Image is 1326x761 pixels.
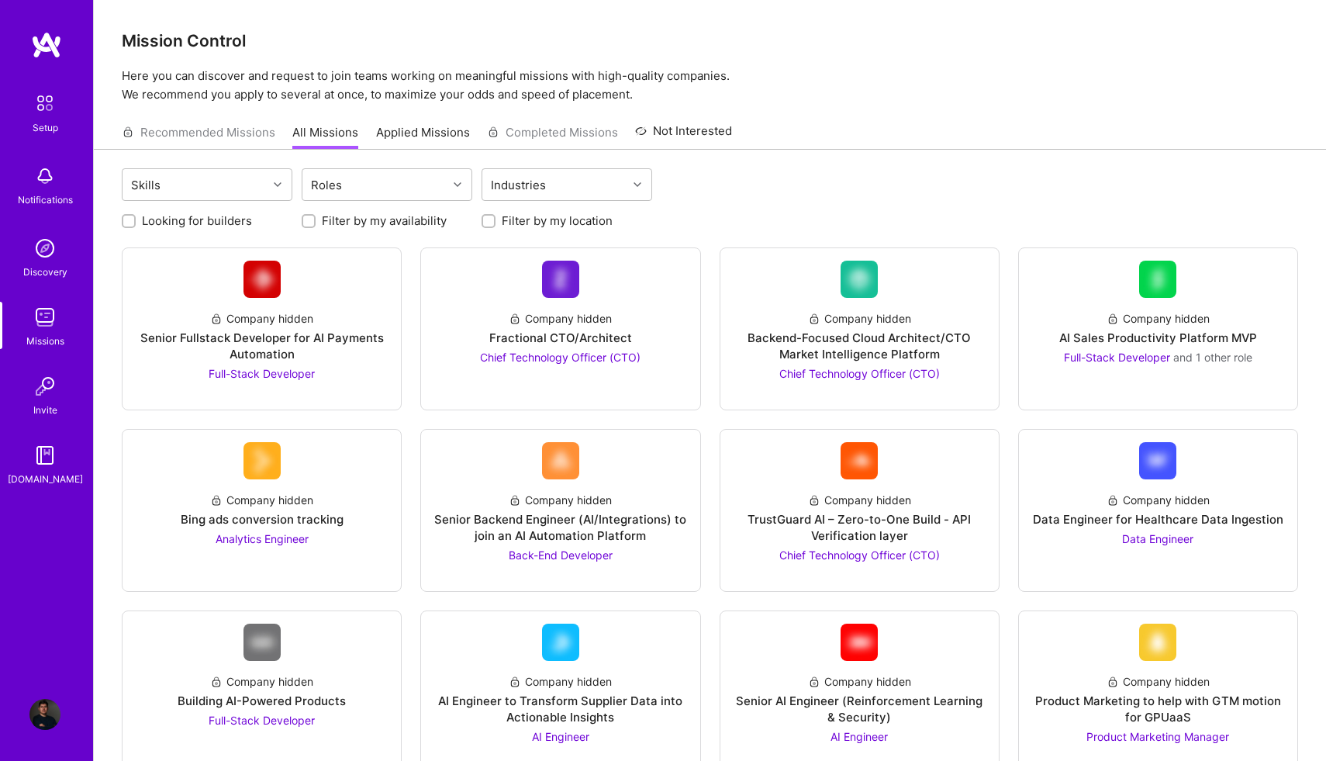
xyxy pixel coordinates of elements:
span: AI Engineer [532,730,589,743]
img: Company Logo [243,261,281,298]
img: Company Logo [841,442,878,479]
img: User Avatar [29,699,60,730]
h3: Mission Control [122,31,1298,50]
div: Company hidden [210,310,313,327]
i: icon Chevron [274,181,281,189]
img: bell [29,161,60,192]
div: Backend-Focused Cloud Architect/CTO Market Intelligence Platform [733,330,986,362]
span: Chief Technology Officer (CTO) [480,351,641,364]
div: Company hidden [509,673,612,690]
img: Company Logo [243,442,281,479]
img: guide book [29,440,60,471]
img: Company Logo [542,442,579,479]
div: Senior AI Engineer (Reinforcement Learning & Security) [733,693,986,725]
a: User Avatar [26,699,64,730]
img: Company Logo [841,261,878,298]
span: Full-Stack Developer [209,367,315,380]
p: Here you can discover and request to join teams working on meaningful missions with high-quality ... [122,67,1298,104]
div: Data Engineer for Healthcare Data Ingestion [1033,511,1283,528]
a: All Missions [292,124,358,150]
div: Company hidden [210,492,313,508]
a: Company LogoCompany hiddenData Engineer for Healthcare Data IngestionData Engineer [1031,442,1285,579]
span: Data Engineer [1122,532,1193,545]
img: discovery [29,233,60,264]
span: AI Engineer [830,730,888,743]
a: Company LogoCompany hiddenBackend-Focused Cloud Architect/CTO Market Intelligence PlatformChief T... [733,261,986,397]
a: Company LogoCompany hiddenSenior Fullstack Developer for AI Payments AutomationFull-Stack Developer [135,261,388,397]
div: AI Engineer to Transform Supplier Data into Actionable Insights [433,693,687,725]
div: AI Sales Productivity Platform MVP [1059,330,1257,346]
div: Industries [487,174,550,196]
div: Invite [33,402,57,418]
span: Back-End Developer [509,548,613,562]
div: Product Marketing to help with GTM motion for GPUaaS [1031,693,1285,725]
div: Discovery [23,264,67,280]
span: Chief Technology Officer (CTO) [779,367,940,380]
img: Invite [29,371,60,402]
a: Company LogoCompany hiddenAI Sales Productivity Platform MVPFull-Stack Developer and 1 other role [1031,261,1285,397]
div: Company hidden [1107,673,1210,690]
img: Company Logo [243,624,281,661]
img: logo [31,31,62,59]
a: Company LogoCompany hiddenTrustGuard AI – Zero-to-One Build - API Verification layerChief Technol... [733,442,986,579]
div: Company hidden [509,310,612,327]
div: Skills [127,174,164,196]
img: setup [29,87,61,119]
img: Company Logo [1139,261,1176,298]
img: Company Logo [1139,624,1176,661]
span: and 1 other role [1173,351,1252,364]
div: Notifications [18,192,73,208]
a: Company LogoCompany hiddenAI Engineer to Transform Supplier Data into Actionable InsightsAI Engineer [433,624,687,760]
div: Roles [307,174,346,196]
i: icon Chevron [634,181,641,189]
span: Full-Stack Developer [1064,351,1170,364]
a: Company LogoCompany hiddenBing ads conversion trackingAnalytics Engineer [135,442,388,579]
div: Bing ads conversion tracking [181,511,344,528]
i: icon Chevron [454,181,461,189]
div: Setup [33,119,58,136]
img: Company Logo [542,624,579,661]
div: [DOMAIN_NAME] [8,471,83,487]
div: Senior Backend Engineer (AI/Integrations) to join an AI Automation Platform [433,511,687,544]
a: Company LogoCompany hiddenSenior Backend Engineer (AI/Integrations) to join an AI Automation Plat... [433,442,687,579]
label: Looking for builders [142,213,252,229]
label: Filter by my location [502,213,613,229]
div: Company hidden [808,310,911,327]
span: Product Marketing Manager [1086,730,1229,743]
span: Full-Stack Developer [209,714,315,727]
img: Company Logo [841,624,878,661]
label: Filter by my availability [322,213,447,229]
a: Company LogoCompany hiddenBuilding AI-Powered ProductsFull-Stack Developer [135,624,388,760]
div: Company hidden [808,673,911,690]
a: Company LogoCompany hiddenFractional CTO/ArchitectChief Technology Officer (CTO) [433,261,687,397]
div: Company hidden [1107,310,1210,327]
div: Company hidden [509,492,612,508]
div: Fractional CTO/Architect [489,330,632,346]
img: Company Logo [1139,442,1176,479]
span: Analytics Engineer [216,532,309,545]
div: TrustGuard AI – Zero-to-One Build - API Verification layer [733,511,986,544]
div: Company hidden [808,492,911,508]
div: Building AI-Powered Products [178,693,346,709]
span: Chief Technology Officer (CTO) [779,548,940,562]
img: teamwork [29,302,60,333]
a: Not Interested [635,122,732,150]
div: Missions [26,333,64,349]
div: Company hidden [210,673,313,690]
a: Company LogoCompany hiddenSenior AI Engineer (Reinforcement Learning & Security)AI Engineer [733,624,986,760]
a: Company LogoCompany hiddenProduct Marketing to help with GTM motion for GPUaaSProduct Marketing M... [1031,624,1285,760]
a: Applied Missions [376,124,470,150]
div: Company hidden [1107,492,1210,508]
div: Senior Fullstack Developer for AI Payments Automation [135,330,388,362]
img: Company Logo [542,261,579,298]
